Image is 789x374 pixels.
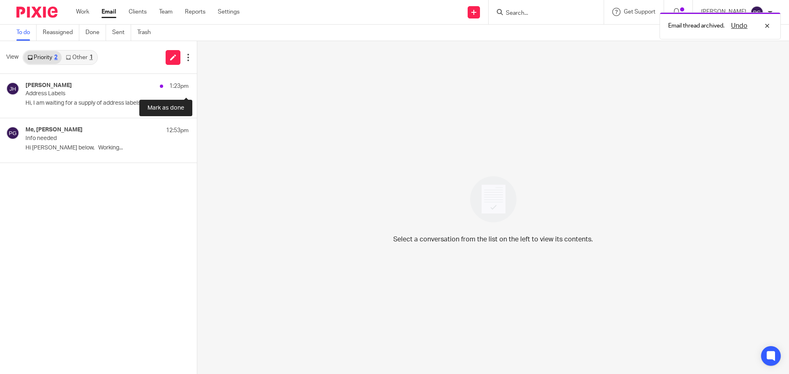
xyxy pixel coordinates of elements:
a: Priority2 [23,51,62,64]
p: Email thread archived. [668,22,724,30]
span: View [6,53,18,62]
p: Select a conversation from the list on the left to view its contents. [393,234,593,244]
a: Settings [218,8,240,16]
img: svg%3E [6,82,19,95]
a: Trash [137,25,157,41]
img: svg%3E [750,6,764,19]
p: Hi, I am waiting for a supply of address labels... [25,100,189,107]
a: To do [16,25,37,41]
p: Info needed [25,135,156,142]
a: Email [102,8,116,16]
a: Reassigned [43,25,79,41]
img: Pixie [16,7,58,18]
a: Reports [185,8,205,16]
p: 1:23pm [169,82,189,90]
div: 1 [90,55,93,60]
button: Undo [729,21,750,31]
a: Clients [129,8,147,16]
p: 12:53pm [166,126,189,135]
a: Done [85,25,106,41]
div: 2 [54,55,58,60]
img: svg%3E [6,126,19,140]
a: Work [76,8,89,16]
p: Address Labels [25,90,156,97]
img: image [465,171,522,228]
a: Other1 [62,51,97,64]
h4: Me, [PERSON_NAME] [25,126,83,133]
p: Hi [PERSON_NAME] below, Working... [25,145,189,151]
a: Sent [112,25,131,41]
a: Team [159,8,173,16]
h4: [PERSON_NAME] [25,82,72,89]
